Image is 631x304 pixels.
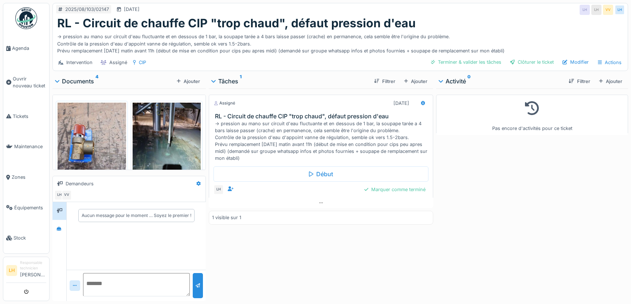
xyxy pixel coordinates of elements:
[3,101,49,132] a: Tickets
[212,77,368,86] div: Tâches
[580,5,590,15] div: LH
[3,64,49,101] a: Ouvrir nouveau ticket
[595,57,625,68] div: Actions
[591,5,601,15] div: LH
[596,76,625,86] div: Ajouter
[57,30,623,54] div: -> pression au mano sur circuit d'eau fluctuante et en dessous de 1 bar, la soupape tarée a 4 bar...
[3,162,49,193] a: Zones
[58,103,126,194] img: oc2ukl89lzv2vaek1apqjfy2aw0a
[361,185,428,194] div: Marquer comme terminé
[12,174,46,181] span: Zones
[3,193,49,223] a: Équipements
[174,76,203,86] div: Ajouter
[603,5,613,15] div: VV
[428,57,504,67] div: Terminer & valider les tâches
[13,234,46,241] span: Stock
[62,190,72,200] div: VV
[401,76,430,86] div: Ajouter
[215,120,430,162] div: -> pression au mano sur circuit d'eau fluctuante et en dessous de 1 bar, la soupape tarée a 4 bar...
[20,260,46,281] li: [PERSON_NAME]
[615,5,625,15] div: LH
[393,100,409,107] div: [DATE]
[15,7,37,29] img: Badge_color-CXgf-gQk.svg
[13,75,46,89] span: Ouvrir nouveau ticket
[54,190,64,200] div: LH
[95,77,98,86] sup: 4
[560,57,592,67] div: Modifier
[3,223,49,253] a: Stock
[139,59,146,66] div: CIP
[6,260,46,283] a: LH Responsable technicien[PERSON_NAME]
[213,185,224,195] div: LH
[566,76,593,86] div: Filtrer
[371,76,398,86] div: Filtrer
[124,6,140,13] div: [DATE]
[213,100,235,106] div: Assigné
[133,103,201,194] img: 0bd8rzjgwivczwr78673nd0i0o9z
[3,131,49,162] a: Maintenance
[109,59,127,66] div: Assigné
[13,113,46,120] span: Tickets
[57,16,416,30] h1: RL - Circuit de chauffe CIP "trop chaud", défaut pression d'eau
[14,204,46,211] span: Équipements
[14,143,46,150] span: Maintenance
[66,59,93,66] div: Intervention
[82,212,191,219] div: Aucun message pour le moment … Soyez le premier !
[240,77,242,86] sup: 1
[3,33,49,64] a: Agenda
[507,57,557,67] div: Clôturer le ticket
[20,260,46,271] div: Responsable technicien
[215,113,430,120] h3: RL - Circuit de chauffe CIP "trop chaud", défaut pression d'eau
[213,166,428,182] div: Début
[212,214,241,221] div: 1 visible sur 1
[467,77,471,86] sup: 0
[439,77,563,86] div: Activité
[65,6,109,13] div: 2025/08/103/02147
[6,265,17,276] li: LH
[55,77,174,86] div: Documents
[441,98,623,132] div: Pas encore d'activités pour ce ticket
[66,180,94,187] div: Demandeurs
[12,45,46,52] span: Agenda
